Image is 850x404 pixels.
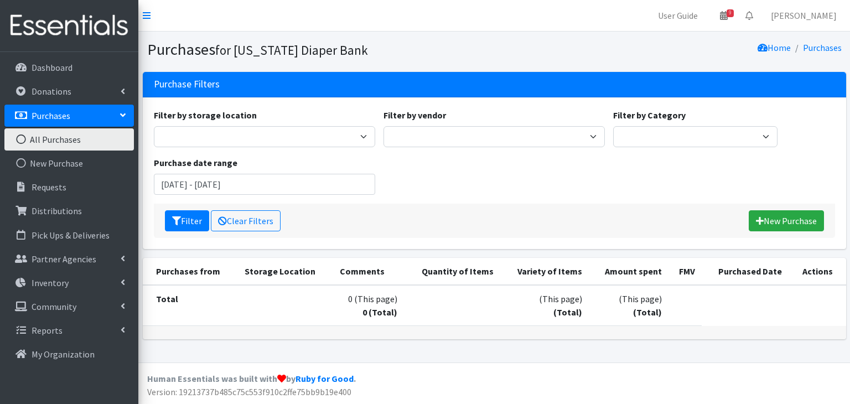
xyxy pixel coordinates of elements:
a: Partner Agencies [4,248,134,270]
strong: Total [156,293,178,304]
span: 9 [727,9,734,17]
p: My Organization [32,349,95,360]
p: Purchases [32,110,70,121]
th: Amount spent [589,258,668,285]
a: Purchases [803,42,842,53]
a: Ruby for Good [296,373,354,384]
a: [PERSON_NAME] [762,4,846,27]
td: (This page) [589,285,668,326]
label: Filter by vendor [383,108,446,122]
p: Distributions [32,205,82,216]
th: Purchases from [143,258,238,285]
p: Pick Ups & Deliveries [32,230,110,241]
th: Purchased Date [702,258,789,285]
a: New Purchase [749,210,824,231]
a: Community [4,296,134,318]
h1: Purchases [147,40,490,59]
img: HumanEssentials [4,7,134,44]
a: Inventory [4,272,134,294]
td: 0 (This page) [333,285,404,326]
p: Requests [32,182,66,193]
a: New Purchase [4,152,134,174]
th: Quantity of Items [404,258,500,285]
th: FMV [668,258,702,285]
small: for [US_STATE] Diaper Bank [215,42,368,58]
label: Filter by storage location [154,108,257,122]
a: Home [758,42,791,53]
a: Requests [4,176,134,198]
strong: (Total) [553,307,582,318]
th: Variety of Items [500,258,589,285]
strong: 0 (Total) [362,307,397,318]
a: Donations [4,80,134,102]
h3: Purchase Filters [154,79,220,90]
a: Pick Ups & Deliveries [4,224,134,246]
strong: (Total) [633,307,662,318]
button: Filter [165,210,209,231]
a: Dashboard [4,56,134,79]
a: Purchases [4,105,134,127]
a: My Organization [4,343,134,365]
p: Dashboard [32,62,72,73]
a: Distributions [4,200,134,222]
a: All Purchases [4,128,134,151]
a: User Guide [649,4,707,27]
a: Reports [4,319,134,341]
p: Donations [32,86,71,97]
p: Reports [32,325,63,336]
input: January 1, 2011 - December 31, 2011 [154,174,375,195]
a: Clear Filters [211,210,281,231]
p: Community [32,301,76,312]
p: Inventory [32,277,69,288]
th: Storage Location [238,258,333,285]
p: Partner Agencies [32,253,96,265]
th: Actions [789,258,846,285]
span: Version: 19213737b485c75c553f910c2ffe75bb9b19e400 [147,386,351,397]
th: Comments [333,258,404,285]
label: Filter by Category [613,108,686,122]
label: Purchase date range [154,156,237,169]
a: 9 [711,4,737,27]
td: (This page) [500,285,589,326]
strong: Human Essentials was built with by . [147,373,356,384]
